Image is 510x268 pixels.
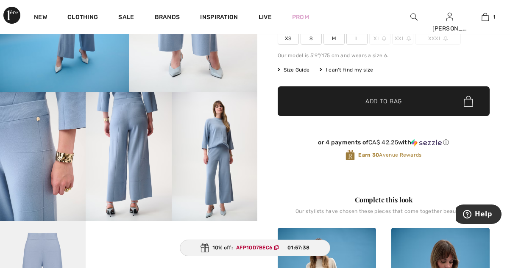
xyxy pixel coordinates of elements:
span: Avenue Rewards [358,151,421,159]
span: Size Guide [278,66,309,74]
div: Complete this look [278,195,490,205]
div: Our model is 5'9"/175 cm and wears a size 6. [278,52,490,59]
iframe: Opens a widget where you can find more information [456,204,502,226]
ins: AFP10D7BEC6 [236,245,273,251]
img: Bag.svg [464,96,473,107]
span: M [323,32,345,45]
span: Inspiration [200,14,238,22]
strong: Earn 30 [358,152,379,158]
a: 1 [468,12,503,22]
div: or 4 payments of with [278,139,490,146]
a: Brands [155,14,180,22]
a: Live [259,13,272,22]
a: Sign In [446,13,453,21]
img: ring-m.svg [443,36,448,41]
span: XL [369,32,390,45]
a: New [34,14,47,22]
span: 01:57:38 [287,244,309,251]
img: High-Waisted Belted Trousers Style 261982. 5 [172,92,257,221]
img: 1ère Avenue [3,7,20,24]
img: My Bag [482,12,489,22]
img: Gift.svg [201,243,209,252]
img: High-Waisted Belted Trousers Style 261982. 4 [86,92,171,221]
span: Add to Bag [365,97,402,106]
img: ring-m.svg [407,36,411,41]
div: 10% off: [180,240,331,256]
div: Our stylists have chosen these pieces that come together beautifully. [278,208,490,221]
a: Clothing [67,14,98,22]
img: Sezzle [411,139,442,146]
span: XS [278,32,299,45]
button: Add to Bag [278,86,490,116]
div: I can't find my size [320,66,373,74]
img: search the website [410,12,418,22]
img: My Info [446,12,453,22]
img: Avenue Rewards [346,149,355,161]
span: XXXL [415,32,461,45]
span: L [346,32,368,45]
a: Sale [118,14,134,22]
span: S [301,32,322,45]
span: 1 [493,13,495,21]
img: ring-m.svg [382,36,386,41]
div: [PERSON_NAME] [432,24,467,33]
span: CA$ 42.25 [368,139,398,146]
span: XXL [392,32,413,45]
a: Prom [292,13,309,22]
div: or 4 payments ofCA$ 42.25withSezzle Click to learn more about Sezzle [278,139,490,149]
